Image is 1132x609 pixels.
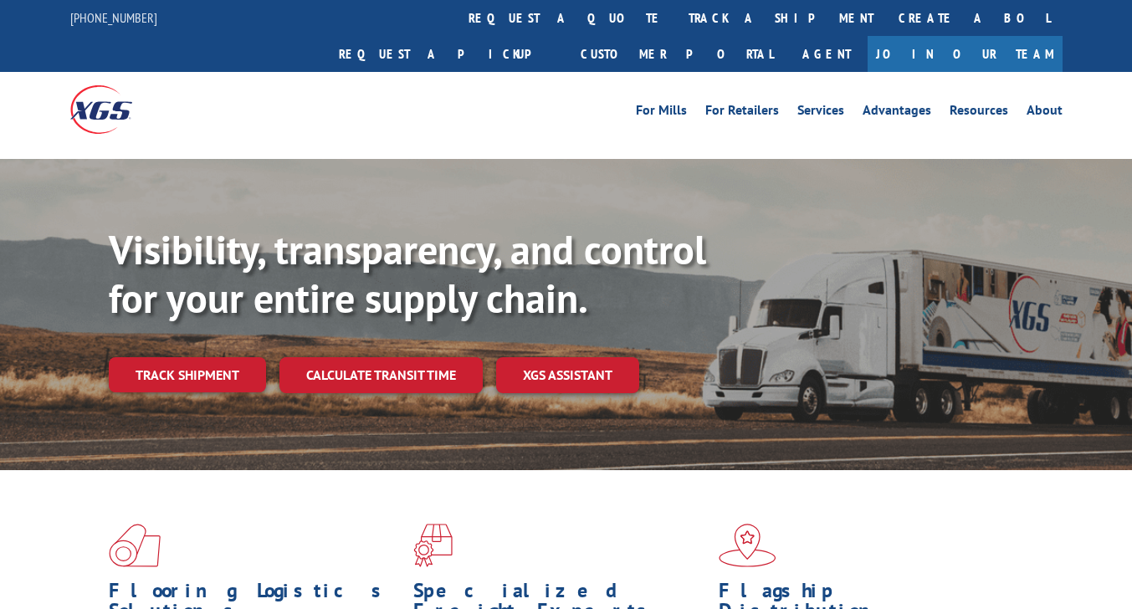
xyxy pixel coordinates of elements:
[109,223,706,324] b: Visibility, transparency, and control for your entire supply chain.
[109,524,161,567] img: xgs-icon-total-supply-chain-intelligence-red
[786,36,868,72] a: Agent
[705,104,779,122] a: For Retailers
[326,36,568,72] a: Request a pickup
[279,357,483,393] a: Calculate transit time
[719,524,776,567] img: xgs-icon-flagship-distribution-model-red
[413,524,453,567] img: xgs-icon-focused-on-flooring-red
[568,36,786,72] a: Customer Portal
[1027,104,1063,122] a: About
[636,104,687,122] a: For Mills
[950,104,1008,122] a: Resources
[109,357,266,392] a: Track shipment
[70,9,157,26] a: [PHONE_NUMBER]
[496,357,639,393] a: XGS ASSISTANT
[863,104,931,122] a: Advantages
[868,36,1063,72] a: Join Our Team
[797,104,844,122] a: Services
